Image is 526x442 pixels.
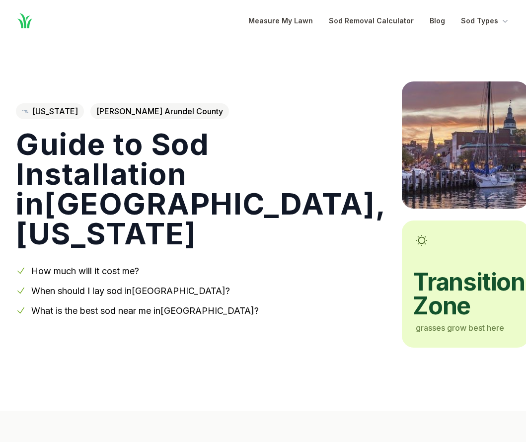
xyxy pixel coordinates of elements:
a: When should I lay sod in[GEOGRAPHIC_DATA]? [31,286,230,296]
span: transition zone [413,270,515,318]
span: grasses grow best here [416,323,504,333]
a: Sod Removal Calculator [329,15,414,27]
a: Blog [430,15,445,27]
img: Maryland state outline [22,110,28,113]
button: Sod Types [461,15,510,27]
a: Measure My Lawn [248,15,313,27]
a: [US_STATE] [16,103,84,119]
a: How much will it cost me? [31,266,139,276]
span: [PERSON_NAME] Arundel County [90,103,229,119]
a: What is the best sod near me in[GEOGRAPHIC_DATA]? [31,305,259,316]
h1: Guide to Sod Installation in [GEOGRAPHIC_DATA] , [US_STATE] [16,129,386,248]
